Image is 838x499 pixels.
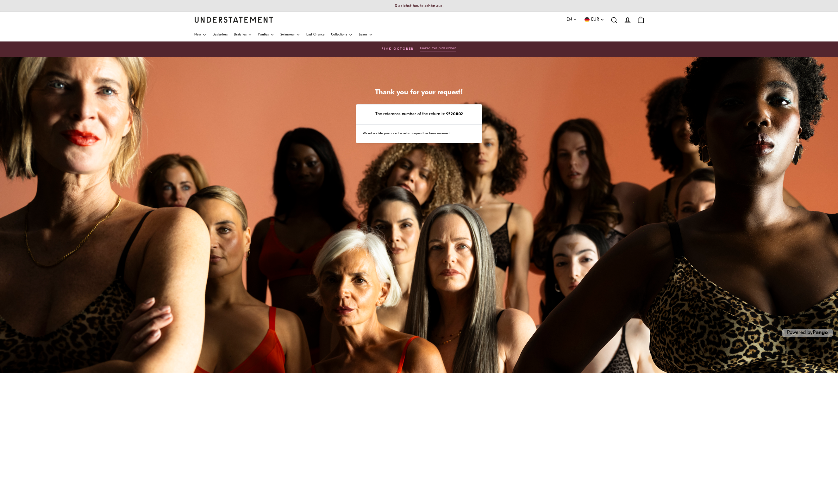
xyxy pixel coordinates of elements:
[331,28,353,41] a: Collections
[194,17,273,22] a: Understatement Homepage
[213,33,228,36] span: Bestsellers
[356,125,482,143] div: We will update you once the return request has been reviewed.
[356,88,482,98] h1: Thank you for your request!
[395,4,443,8] p: Du siehst heute schön aus.
[445,112,463,116] strong: 9320802
[280,28,300,41] a: Swimwear
[306,33,324,36] span: Last Chance
[331,33,347,36] span: Collections
[382,47,414,52] span: PINK OCTOBER
[591,16,599,23] span: EUR
[258,33,269,36] span: Panties
[782,329,833,337] p: Powered by
[194,46,644,52] a: PINK OCTOBERLimited free pink ribbon
[359,28,373,41] a: Learn
[213,28,228,41] a: Bestsellers
[813,330,828,335] a: Pango
[234,33,247,36] span: Bralettes
[420,46,457,52] button: Limited free pink ribbon
[306,28,324,41] a: Last Chance
[566,16,572,23] span: EN
[194,28,206,41] a: New
[234,28,252,41] a: Bralettes
[566,16,577,23] button: EN
[359,33,367,36] span: Learn
[363,111,475,117] p: The reference number of the return is:
[584,16,604,23] button: EUR
[194,33,201,36] span: New
[280,33,295,36] span: Swimwear
[258,28,274,41] a: Panties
